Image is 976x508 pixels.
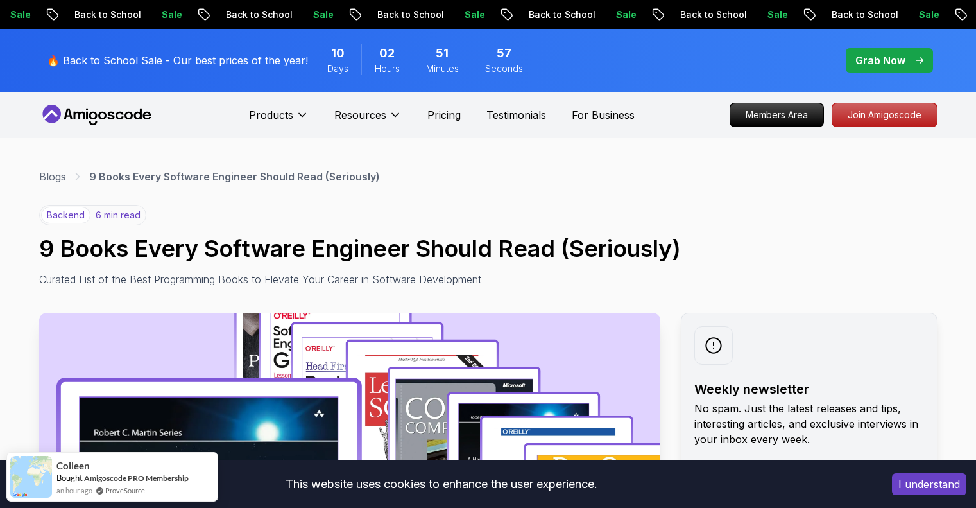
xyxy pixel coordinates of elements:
[485,62,523,75] span: Seconds
[572,107,635,123] a: For Business
[427,107,461,123] a: Pricing
[39,169,66,184] a: Blogs
[39,272,614,287] p: Curated List of the Best Programming Books to Elevate Your Career in Software Development
[730,103,824,127] a: Members Area
[905,8,946,21] p: Sale
[41,207,90,223] p: backend
[603,8,644,21] p: Sale
[61,8,148,21] p: Back to School
[364,8,451,21] p: Back to School
[515,8,603,21] p: Back to School
[96,209,141,222] p: 6 min read
[249,107,293,123] p: Products
[89,169,380,184] p: 9 Books Every Software Engineer Should Read (Seriously)
[327,62,348,75] span: Days
[754,8,795,21] p: Sale
[249,107,309,133] button: Products
[486,107,546,123] a: Testimonials
[10,470,873,498] div: This website uses cookies to enhance the user experience.
[667,8,754,21] p: Back to School
[436,44,449,62] span: 51 Minutes
[426,62,459,75] span: Minutes
[379,44,395,62] span: 2 Hours
[832,103,937,127] a: Join Amigoscode
[300,8,341,21] p: Sale
[56,460,90,471] span: Colleen
[694,380,924,398] h2: Weekly newsletter
[334,107,402,133] button: Resources
[497,44,511,62] span: 57 Seconds
[730,103,823,127] p: Members Area
[10,456,52,498] img: provesource social proof notification image
[375,62,400,75] span: Hours
[832,103,937,127] p: Join Amigoscode
[47,53,308,68] p: 🔥 Back to School Sale - Our best prices of the year!
[818,8,905,21] p: Back to School
[105,485,145,496] a: ProveSource
[84,473,189,483] a: Amigoscode PRO Membership
[148,8,189,21] p: Sale
[331,44,345,62] span: 10 Days
[39,236,937,261] h1: 9 Books Every Software Engineer Should Read (Seriously)
[694,401,924,447] p: No spam. Just the latest releases and tips, interesting articles, and exclusive interviews in you...
[212,8,300,21] p: Back to School
[855,53,905,68] p: Grab Now
[56,485,92,496] span: an hour ago
[334,107,386,123] p: Resources
[56,473,83,483] span: Bought
[451,8,492,21] p: Sale
[892,473,966,495] button: Accept cookies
